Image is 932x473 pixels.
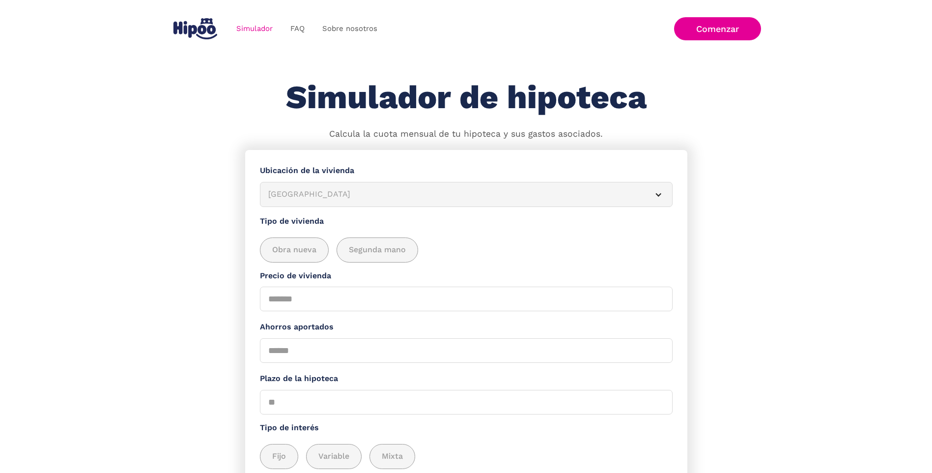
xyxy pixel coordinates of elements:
[313,19,386,38] a: Sobre nosotros
[260,444,673,469] div: add_description_here
[272,244,316,256] span: Obra nueva
[260,237,673,263] div: add_description_here
[318,450,349,463] span: Variable
[268,188,641,201] div: [GEOGRAPHIC_DATA]
[272,450,286,463] span: Fijo
[260,182,673,207] article: [GEOGRAPHIC_DATA]
[171,14,220,43] a: home
[286,80,647,116] h1: Simulador de hipoteca
[329,128,603,141] p: Calcula la cuota mensual de tu hipoteca y sus gastos asociados.
[227,19,282,38] a: Simulador
[282,19,313,38] a: FAQ
[260,270,673,282] label: Precio de vivienda
[382,450,403,463] span: Mixta
[260,165,673,177] label: Ubicación de la vivienda
[260,215,673,228] label: Tipo de vivienda
[260,373,673,385] label: Plazo de la hipoteca
[674,17,761,40] a: Comenzar
[260,422,673,434] label: Tipo de interés
[260,321,673,333] label: Ahorros aportados
[349,244,406,256] span: Segunda mano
